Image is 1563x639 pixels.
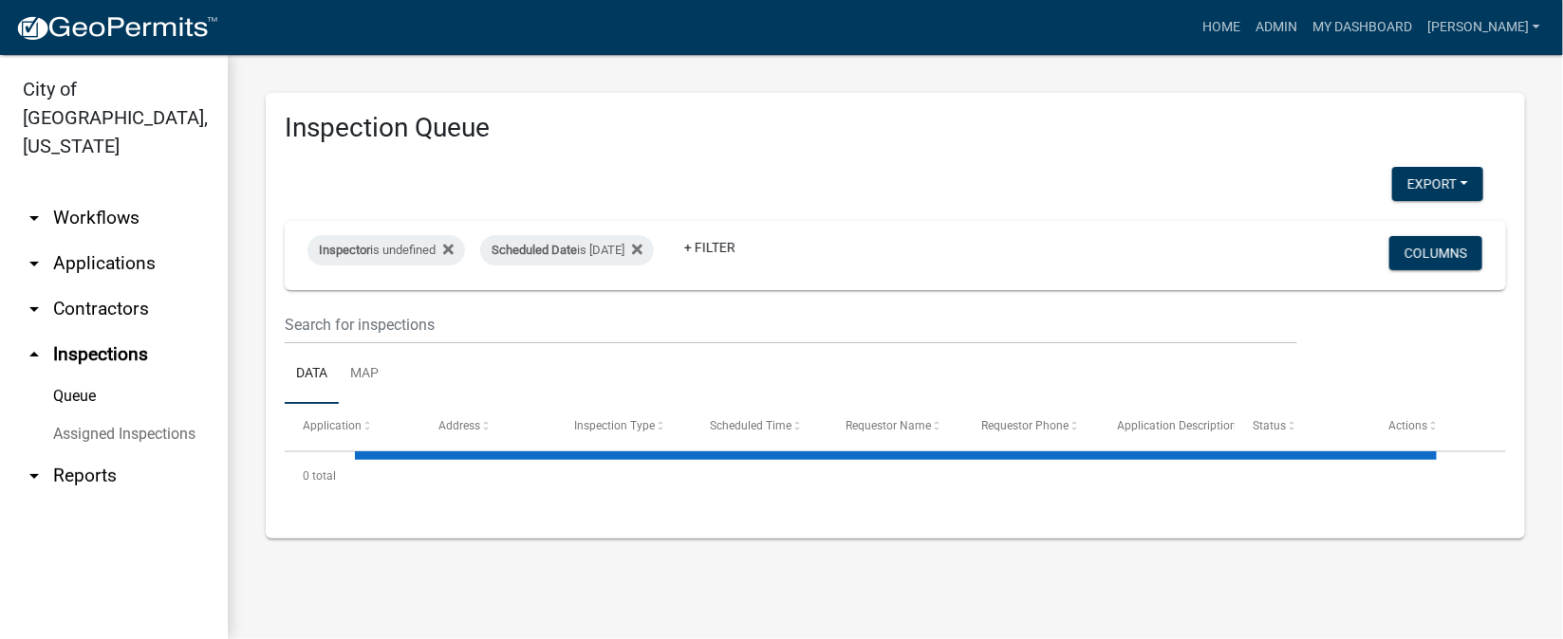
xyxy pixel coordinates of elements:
i: arrow_drop_up [23,343,46,366]
span: Application Description [1117,419,1237,432]
span: Requestor Name [846,419,931,432]
datatable-header-cell: Application [285,404,420,449]
span: Requestor Phone [981,419,1069,432]
div: 0 total [285,452,1506,500]
button: Export [1392,167,1483,201]
datatable-header-cell: Requestor Phone [963,404,1099,449]
i: arrow_drop_down [23,252,46,275]
datatable-header-cell: Scheduled Time [692,404,828,449]
input: Search for inspections [285,305,1297,344]
i: arrow_drop_down [23,465,46,487]
a: [PERSON_NAME] [1420,9,1548,46]
a: + Filter [669,230,751,265]
a: Map [339,344,390,405]
span: Scheduled Date [492,243,577,257]
span: Status [1253,419,1286,432]
i: arrow_drop_down [23,298,46,320]
datatable-header-cell: Inspection Type [556,404,692,449]
span: Actions [1388,419,1427,432]
h3: Inspection Queue [285,112,1506,144]
datatable-header-cell: Requestor Name [828,404,963,449]
a: Home [1195,9,1248,46]
span: Inspection Type [574,419,655,432]
datatable-header-cell: Address [420,404,556,449]
span: Address [438,419,480,432]
span: Application [303,419,362,432]
a: My Dashboard [1305,9,1420,46]
datatable-header-cell: Status [1235,404,1370,449]
span: Inspector [319,243,370,257]
a: Data [285,344,339,405]
div: is [DATE] [480,235,654,265]
a: Admin [1248,9,1305,46]
i: arrow_drop_down [23,207,46,229]
span: Scheduled Time [710,419,791,432]
button: Columns [1389,236,1482,270]
datatable-header-cell: Application Description [1099,404,1235,449]
datatable-header-cell: Actions [1370,404,1506,449]
div: is undefined [307,235,465,265]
